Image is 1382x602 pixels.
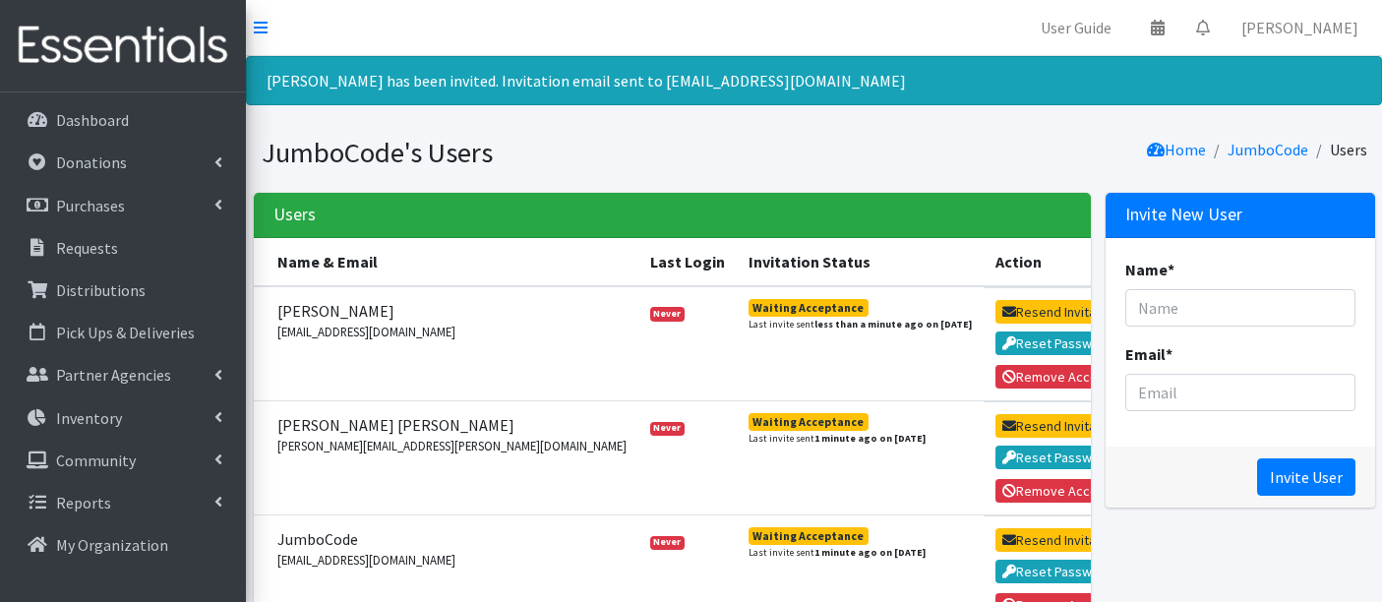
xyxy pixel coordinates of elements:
span: [PERSON_NAME] [277,299,627,323]
strong: 1 minute ago on [DATE] [814,432,926,445]
small: [EMAIL_ADDRESS][DOMAIN_NAME] [277,551,627,570]
a: User Guide [1025,8,1127,47]
button: Reset Password [995,446,1120,469]
strong: less than a minute ago on [DATE] [814,318,972,331]
p: Distributions [56,280,146,300]
li: Users [1308,136,1367,164]
button: Remove Access [995,365,1119,389]
th: Last Login [638,238,737,286]
div: Waiting Acceptance [752,416,864,428]
p: Pick Ups & Deliveries [56,323,195,342]
div: Waiting Acceptance [752,530,864,542]
img: HumanEssentials [8,13,238,79]
span: Never [650,422,686,436]
button: Resend Invitation [995,528,1126,552]
a: My Organization [8,525,238,565]
h3: Users [273,205,316,225]
a: JumboCode [1228,140,1308,159]
span: Never [650,536,686,550]
h3: Invite New User [1125,205,1242,225]
input: Email [1125,374,1355,411]
span: [PERSON_NAME] [PERSON_NAME] [277,413,627,437]
a: Home [1147,140,1206,159]
a: Distributions [8,271,238,310]
p: Dashboard [56,110,129,130]
button: Remove Access [995,479,1119,503]
label: Email [1125,342,1172,366]
a: Dashboard [8,100,238,140]
p: Reports [56,493,111,512]
p: My Organization [56,535,168,555]
div: [PERSON_NAME] has been invited. Invitation email sent to [EMAIL_ADDRESS][DOMAIN_NAME] [246,56,1382,105]
a: [PERSON_NAME] [1226,8,1374,47]
span: Never [650,307,686,321]
p: Community [56,451,136,470]
h1: JumboCode's Users [262,136,808,170]
p: Requests [56,238,118,258]
small: [PERSON_NAME][EMAIL_ADDRESS][PERSON_NAME][DOMAIN_NAME] [277,437,627,455]
th: Action [984,238,1150,286]
th: Invitation Status [737,238,984,286]
span: JumboCode [277,527,627,551]
a: Community [8,441,238,480]
small: Last invite sent [749,317,972,331]
small: Last invite sent [749,545,926,560]
a: Donations [8,143,238,182]
label: Name [1125,258,1174,281]
a: Partner Agencies [8,355,238,394]
input: Invite User [1257,458,1355,496]
button: Resend Invitation [995,300,1126,324]
input: Name [1125,289,1355,327]
button: Resend Invitation [995,414,1126,438]
a: Requests [8,228,238,268]
small: Last invite sent [749,431,926,446]
abbr: required [1168,260,1174,279]
a: Reports [8,483,238,522]
p: Partner Agencies [56,365,171,385]
a: Pick Ups & Deliveries [8,313,238,352]
small: [EMAIL_ADDRESS][DOMAIN_NAME] [277,323,627,341]
p: Donations [56,152,127,172]
a: Inventory [8,398,238,438]
div: Waiting Acceptance [752,302,864,314]
abbr: required [1166,344,1172,364]
p: Purchases [56,196,125,215]
button: Reset Password [995,331,1120,355]
th: Name & Email [254,238,638,286]
p: Inventory [56,408,122,428]
strong: 1 minute ago on [DATE] [814,546,926,559]
button: Reset Password [995,560,1120,583]
a: Purchases [8,186,238,225]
